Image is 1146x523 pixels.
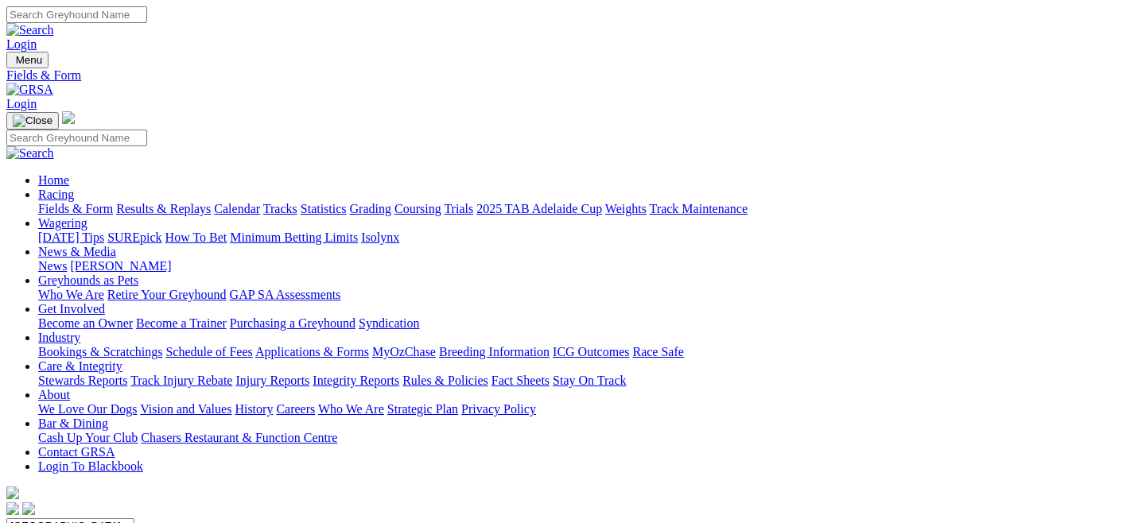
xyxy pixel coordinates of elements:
div: Industry [38,345,1140,359]
button: Toggle navigation [6,52,49,68]
a: Breeding Information [439,345,550,358]
a: Wagering [38,216,87,230]
a: Track Maintenance [650,202,748,215]
div: Bar & Dining [38,431,1140,445]
a: Who We Are [318,402,384,416]
a: Schedule of Fees [165,345,252,358]
a: Chasers Restaurant & Function Centre [141,431,337,444]
input: Search [6,6,147,23]
a: Trials [444,202,473,215]
a: 2025 TAB Adelaide Cup [476,202,602,215]
a: Home [38,173,69,187]
a: Statistics [301,202,347,215]
a: Stay On Track [553,374,626,387]
a: Become a Trainer [136,316,227,330]
a: Fields & Form [6,68,1140,83]
a: Weights [605,202,647,215]
div: Get Involved [38,316,1140,331]
img: twitter.svg [22,502,35,515]
a: [PERSON_NAME] [70,259,171,273]
span: Menu [16,54,42,66]
a: Bookings & Scratchings [38,345,162,358]
a: Syndication [359,316,419,330]
input: Search [6,130,147,146]
a: Track Injury Rebate [130,374,232,387]
a: Login [6,97,37,110]
img: Search [6,23,54,37]
a: Grading [350,202,391,215]
a: Fact Sheets [491,374,550,387]
a: Bar & Dining [38,416,108,430]
a: Fields & Form [38,202,113,215]
a: Isolynx [361,231,399,244]
a: Retire Your Greyhound [107,288,227,301]
a: Stewards Reports [38,374,127,387]
a: Applications & Forms [255,345,369,358]
a: Calendar [214,202,260,215]
a: Careers [276,402,315,416]
a: Coursing [394,202,441,215]
a: Racing [38,188,74,201]
a: Login [6,37,37,51]
a: Industry [38,331,80,344]
a: Integrity Reports [313,374,399,387]
div: Wagering [38,231,1140,245]
a: Strategic Plan [387,402,458,416]
a: Care & Integrity [38,359,122,373]
img: logo-grsa-white.png [62,111,75,124]
a: Get Involved [38,302,105,316]
a: News [38,259,67,273]
a: [DATE] Tips [38,231,104,244]
a: Who We Are [38,288,104,301]
a: Minimum Betting Limits [230,231,358,244]
img: facebook.svg [6,502,19,515]
a: GAP SA Assessments [230,288,341,301]
a: Purchasing a Greyhound [230,316,355,330]
div: Care & Integrity [38,374,1140,388]
a: ICG Outcomes [553,345,629,358]
a: Results & Replays [116,202,211,215]
a: Injury Reports [235,374,309,387]
a: MyOzChase [372,345,436,358]
a: Contact GRSA [38,445,115,459]
div: News & Media [38,259,1140,273]
a: Become an Owner [38,316,133,330]
a: Greyhounds as Pets [38,273,138,287]
img: GRSA [6,83,53,97]
a: Cash Up Your Club [38,431,138,444]
a: About [38,388,70,401]
a: Race Safe [632,345,683,358]
img: Search [6,146,54,161]
a: Tracks [263,202,297,215]
a: Login To Blackbook [38,459,143,473]
img: logo-grsa-white.png [6,486,19,499]
img: Close [13,114,52,127]
a: News & Media [38,245,116,258]
button: Toggle navigation [6,112,59,130]
div: Racing [38,202,1140,216]
a: Vision and Values [140,402,231,416]
a: How To Bet [165,231,227,244]
a: SUREpick [107,231,161,244]
a: We Love Our Dogs [38,402,137,416]
div: About [38,402,1140,416]
a: Rules & Policies [402,374,488,387]
a: Privacy Policy [461,402,536,416]
a: History [235,402,273,416]
div: Greyhounds as Pets [38,288,1140,302]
